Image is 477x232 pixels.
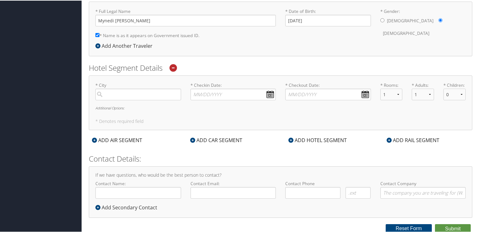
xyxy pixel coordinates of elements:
input: Contact Email: [190,186,276,198]
input: * Full Legal Name [95,14,276,26]
label: * Full Legal Name [95,8,276,25]
div: ADD RAIL SEGMENT [383,136,442,143]
div: Add Another Traveler [95,41,156,49]
h2: Contact Details: [89,153,472,163]
div: ADD HOTEL SEGMENT [285,136,350,143]
label: [DEMOGRAPHIC_DATA] [387,14,433,26]
label: * Date of Birth: [285,8,371,25]
h5: * Denotes required field [95,119,466,123]
label: * Children: [443,81,466,88]
input: * Gender:[DEMOGRAPHIC_DATA][DEMOGRAPHIC_DATA] [380,18,384,22]
label: Contact Name: [95,180,181,198]
label: * Name is as it appears on Government issued ID. [95,29,200,41]
input: * Checkout Date: [285,88,371,100]
input: Contact Name: [95,186,181,198]
h2: Hotel Segment Details [89,62,472,73]
label: * Adults: [412,81,434,88]
label: * City [95,81,181,99]
div: ADD CAR SEGMENT [187,136,245,143]
input: * Checkin Date: [190,88,276,100]
label: * Rooms: [380,81,403,88]
input: * Gender:[DEMOGRAPHIC_DATA][DEMOGRAPHIC_DATA] [438,18,442,22]
label: * Gender: [380,8,466,39]
label: [DEMOGRAPHIC_DATA] [383,27,429,39]
input: * Date of Birth: [285,14,371,26]
h4: If we have questions, who would be the best person to contact? [95,172,466,177]
h6: Additional Options: [95,106,466,109]
label: * Checkin Date: [190,81,276,99]
label: * Checkout Date: [285,81,371,99]
input: .ext [346,186,371,198]
input: * Name is as it appears on Government issued ID. [95,32,99,36]
div: Add Secondary Contact [95,203,160,211]
div: ADD AIR SEGMENT [89,136,145,143]
label: Contact Phone [285,180,371,186]
label: Contact Company [380,180,466,198]
input: Contact Company [380,186,466,198]
label: Contact Email: [190,180,276,198]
